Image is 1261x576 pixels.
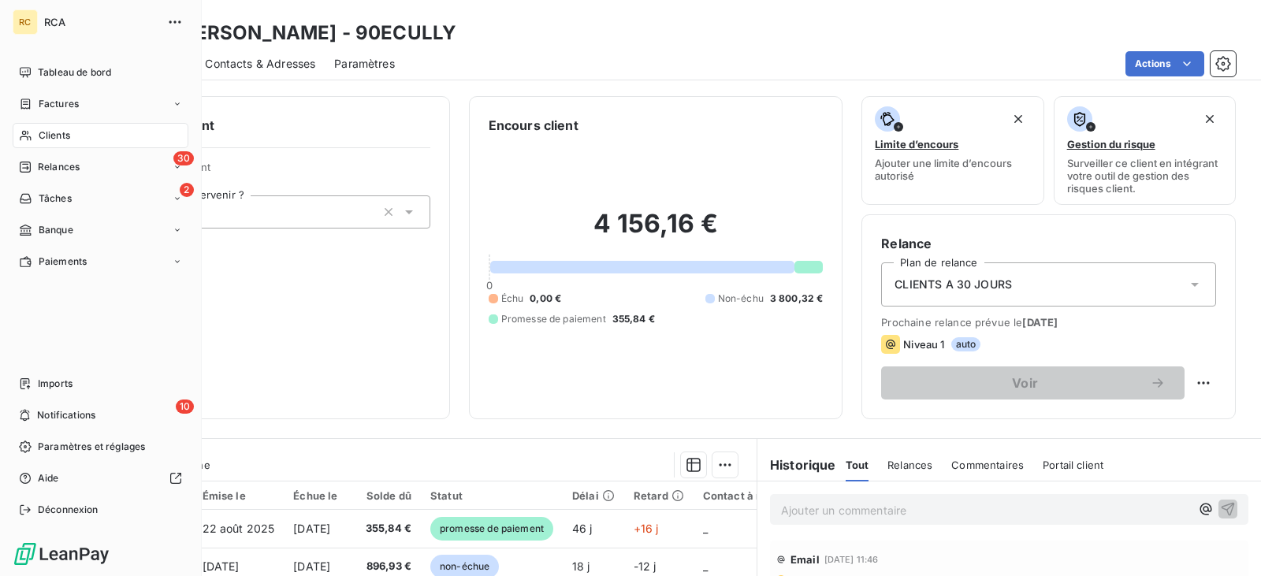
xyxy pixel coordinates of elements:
[39,128,70,143] span: Clients
[293,559,330,573] span: [DATE]
[44,16,158,28] span: RCA
[572,559,590,573] span: 18 j
[703,489,819,502] div: Contact à relancer
[1125,51,1204,76] button: Actions
[703,522,708,535] span: _
[489,116,578,135] h6: Encours client
[1067,157,1222,195] span: Surveiller ce client en intégrant votre outil de gestion des risques client.
[39,97,79,111] span: Factures
[95,116,430,135] h6: Informations client
[1207,522,1245,560] iframe: Intercom live chat
[180,183,194,197] span: 2
[887,459,932,471] span: Relances
[530,292,561,306] span: 0,00 €
[203,522,275,535] span: 22 août 2025
[757,455,836,474] h6: Historique
[501,312,606,326] span: Promesse de paiement
[430,489,553,502] div: Statut
[875,157,1030,182] span: Ajouter une limite d’encours autorisé
[203,559,240,573] span: [DATE]
[718,292,764,306] span: Non-échu
[293,489,337,502] div: Échue le
[293,522,330,535] span: [DATE]
[824,555,879,564] span: [DATE] 11:46
[203,489,275,502] div: Émise le
[634,522,659,535] span: +16 j
[205,56,315,72] span: Contacts & Adresses
[38,160,80,174] span: Relances
[13,541,110,567] img: Logo LeanPay
[486,279,493,292] span: 0
[770,292,824,306] span: 3 800,32 €
[38,65,111,80] span: Tableau de bord
[1067,138,1155,151] span: Gestion du risque
[572,489,615,502] div: Délai
[903,338,944,351] span: Niveau 1
[13,466,188,491] a: Aide
[489,208,824,255] h2: 4 156,16 €
[37,408,95,422] span: Notifications
[861,96,1043,205] button: Limite d’encoursAjouter une limite d’encours autorisé
[881,234,1216,253] h6: Relance
[900,377,1150,389] span: Voir
[1022,316,1058,329] span: [DATE]
[634,559,657,573] span: -12 j
[139,19,456,47] h3: MC [PERSON_NAME] - 90ECULLY
[357,489,412,502] div: Solde dû
[951,337,981,351] span: auto
[703,559,708,573] span: _
[38,471,59,485] span: Aide
[1043,459,1103,471] span: Portail client
[790,553,820,566] span: Email
[501,292,524,306] span: Échu
[634,489,684,502] div: Retard
[176,399,194,414] span: 10
[1054,96,1236,205] button: Gestion du risqueSurveiller ce client en intégrant votre outil de gestion des risques client.
[895,277,1012,292] span: CLIENTS A 30 JOURS
[572,522,593,535] span: 46 j
[38,503,99,517] span: Déconnexion
[334,56,395,72] span: Paramètres
[173,151,194,165] span: 30
[875,138,958,151] span: Limite d’encours
[357,559,412,574] span: 896,93 €
[881,366,1185,399] button: Voir
[612,312,655,326] span: 355,84 €
[38,440,145,454] span: Paramètres et réglages
[881,316,1216,329] span: Prochaine relance prévue le
[357,521,412,537] span: 355,84 €
[39,223,73,237] span: Banque
[38,377,73,391] span: Imports
[39,255,87,269] span: Paiements
[13,9,38,35] div: RC
[846,459,869,471] span: Tout
[951,459,1024,471] span: Commentaires
[127,161,430,183] span: Propriétés Client
[39,191,72,206] span: Tâches
[430,517,553,541] span: promesse de paiement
